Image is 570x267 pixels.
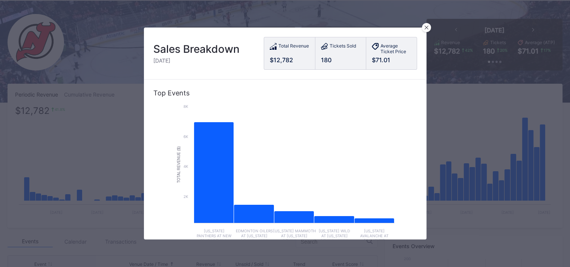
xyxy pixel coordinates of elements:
div: Tickets Sold [330,43,356,51]
text: [US_STATE] Mammoth at [US_STATE] Devils - 1/3 [273,229,315,243]
div: 180 [321,56,360,64]
text: 4k [183,164,188,169]
text: 6k [183,134,188,139]
text: [US_STATE] Wild at [US_STATE] Devils - 10/22 [318,229,350,243]
text: [US_STATE] Avalanche at [US_STATE] Devils - 10/26 [360,229,388,248]
div: Top Events [153,89,417,97]
text: [US_STATE] Panthers at New Jersey Devils - 10/16 [197,229,232,248]
text: 8k [183,104,188,109]
text: 2k [183,194,188,199]
div: Total Revenue [278,43,309,51]
text: Total Revenue ($) [177,146,181,183]
div: Sales Breakdown [153,43,240,55]
div: [DATE] [153,57,240,64]
div: Average Ticket Price [381,43,411,54]
text: Edmonton Oilers at [US_STATE] Devils - 10/18 [235,229,272,243]
div: $71.01 [372,56,411,64]
div: $12,782 [270,56,309,64]
svg: Chart title [172,103,398,253]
